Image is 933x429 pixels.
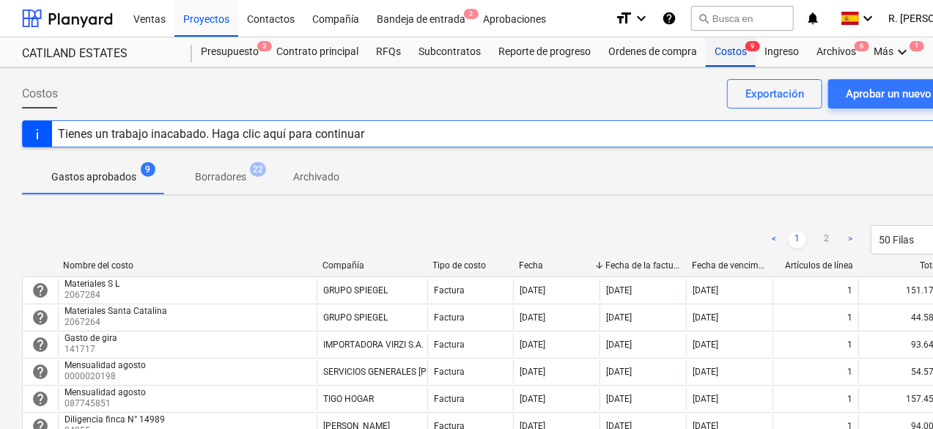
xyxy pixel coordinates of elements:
div: [DATE] [693,312,718,323]
a: Presupuesto3 [192,37,268,67]
div: [DATE] [520,312,545,323]
button: Exportación [727,79,822,109]
div: [DATE] [693,367,718,377]
div: Mensualidad agosto [64,387,146,397]
div: La factura está esperando una aprobación. [32,282,49,299]
span: Costos [22,85,58,103]
span: help [32,309,49,326]
div: Exportación [745,84,804,103]
div: Materiales Santa Catalina [64,306,167,316]
div: Presupuesto [192,37,268,67]
div: Factura [434,394,465,404]
a: RFQs [367,37,410,67]
i: Base de conocimientos [662,10,676,27]
p: 2067264 [64,316,170,329]
span: 6 [855,41,869,51]
span: 3 [257,41,272,51]
a: Previous page [765,231,783,249]
i: format_size [615,10,633,27]
div: [DATE] [606,367,632,377]
div: 1 [847,312,852,323]
div: Factura [434,340,465,350]
div: SERVICIOS GENERALES [PERSON_NAME] [323,367,485,377]
p: 2067284 [64,289,122,301]
a: Contrato principal [268,37,367,67]
a: Archivos6 [808,37,865,67]
div: [DATE] [520,285,545,296]
div: Fecha de la factura [605,260,680,271]
span: 1 [910,41,924,51]
a: Page 2 [818,231,836,249]
span: help [32,336,49,353]
div: Fecha [520,260,594,271]
div: TIGO HOGAR [323,394,374,404]
span: help [32,390,49,408]
p: 087745851 [64,397,149,410]
div: Factura [434,312,465,323]
div: 1 [847,285,852,296]
div: Archivos [808,37,865,67]
div: GRUPO SPIEGEL [323,312,388,323]
p: Borradores [195,169,246,185]
a: Costos9 [706,37,756,67]
div: [DATE] [693,285,718,296]
div: Mensualidad agosto [64,360,146,370]
span: help [32,282,49,299]
div: Factura [434,367,465,377]
span: 2 [464,9,479,19]
div: [DATE] [606,285,632,296]
div: 1 [847,394,852,404]
div: Tienes un trabajo inacabado. Haga clic aquí para continuar [58,127,364,141]
a: Page 1 is your current page [789,231,806,249]
div: GRUPO SPIEGEL [323,285,388,296]
div: Más [865,37,920,67]
div: Materiales S L [64,279,119,289]
div: 1 [847,367,852,377]
div: Tipo de costo [433,260,508,271]
i: keyboard_arrow_down [893,43,911,61]
button: Busca en [691,6,794,31]
span: 22 [250,162,266,177]
i: keyboard_arrow_down [633,10,650,27]
div: Compañía [322,260,421,271]
div: IMPORTADORA VIRZI S.A. [323,340,424,350]
p: 141717 [64,343,120,356]
p: Gastos aprobados [51,169,136,185]
div: La factura está esperando una aprobación. [32,390,49,408]
p: 0000020198 [64,370,149,383]
span: 9 [141,162,155,177]
div: [DATE] [606,394,632,404]
div: Fecha de vencimiento [692,260,767,271]
span: 9 [745,41,760,51]
div: La factura está esperando una aprobación. [32,336,49,353]
div: [DATE] [606,312,632,323]
i: keyboard_arrow_down [859,10,877,27]
div: [DATE] [520,340,545,350]
div: Ingreso [756,37,808,67]
div: [DATE] [693,394,718,404]
div: CATILAND ESTATES [22,46,174,62]
a: Reporte de progreso [490,37,600,67]
div: [DATE] [520,394,545,404]
i: notifications [805,10,820,27]
div: Nombre del costo [63,260,311,271]
div: [DATE] [606,340,632,350]
div: Costos [706,37,756,67]
p: Archivado [293,169,339,185]
div: [DATE] [693,340,718,350]
a: Next page [841,231,859,249]
div: Gasto de gira [64,333,117,343]
div: 1 [847,340,852,350]
a: Ordenes de compra [600,37,706,67]
div: [DATE] [520,367,545,377]
span: search [698,12,709,24]
div: Artículos de línea [778,260,853,271]
span: help [32,363,49,381]
div: Diligencia finca N° 14989 [64,414,165,425]
a: Subcontratos [410,37,490,67]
